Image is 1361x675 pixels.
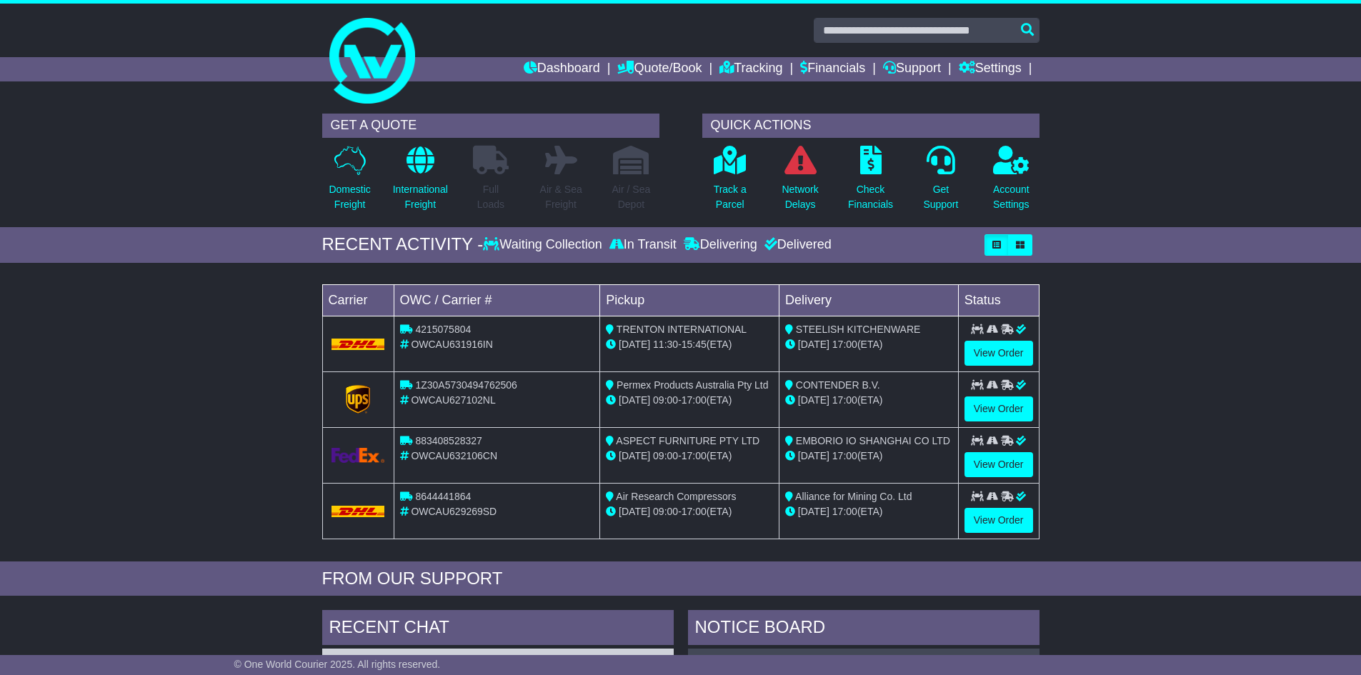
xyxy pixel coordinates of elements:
a: View Order [964,508,1033,533]
span: 17:00 [832,339,857,350]
a: Quote/Book [617,57,702,81]
div: - (ETA) [606,504,773,519]
span: 17:00 [682,394,707,406]
span: 11:30 [653,339,678,350]
p: Air & Sea Freight [540,182,582,212]
span: 15:45 [682,339,707,350]
span: [DATE] [798,506,829,517]
span: Alliance for Mining Co. Ltd [795,491,912,502]
p: Get Support [923,182,958,212]
span: [DATE] [619,339,650,350]
span: 17:00 [832,394,857,406]
span: [DATE] [619,450,650,461]
img: GetCarrierServiceLogo [331,448,385,463]
a: CheckFinancials [847,145,894,220]
a: Track aParcel [713,145,747,220]
a: Tracking [719,57,782,81]
span: [DATE] [798,394,829,406]
p: Full Loads [473,182,509,212]
div: - (ETA) [606,393,773,408]
span: 8644441864 [415,491,471,502]
a: InternationalFreight [392,145,449,220]
div: (ETA) [785,449,952,464]
td: OWC / Carrier # [394,284,600,316]
div: Delivered [761,237,832,253]
div: Waiting Collection [483,237,605,253]
span: 1Z30A5730494762506 [415,379,517,391]
span: [DATE] [619,394,650,406]
p: Network Delays [782,182,818,212]
div: (ETA) [785,504,952,519]
div: RECENT ACTIVITY - [322,234,484,255]
div: QUICK ACTIONS [702,114,1040,138]
a: Support [883,57,941,81]
div: GET A QUOTE [322,114,659,138]
span: 17:00 [682,450,707,461]
a: Settings [959,57,1022,81]
span: 09:00 [653,450,678,461]
span: Permex Products Australia Pty Ltd [617,379,768,391]
td: Status [958,284,1039,316]
span: OWCAU631916IN [411,339,492,350]
span: 17:00 [832,450,857,461]
td: Delivery [779,284,958,316]
div: FROM OUR SUPPORT [322,569,1040,589]
img: GetCarrierServiceLogo [346,385,370,414]
span: 09:00 [653,506,678,517]
a: NetworkDelays [781,145,819,220]
td: Pickup [600,284,779,316]
div: NOTICE BOARD [688,610,1040,649]
a: View Order [964,452,1033,477]
div: - (ETA) [606,337,773,352]
span: 17:00 [832,506,857,517]
p: Check Financials [848,182,893,212]
span: © One World Courier 2025. All rights reserved. [234,659,441,670]
div: - (ETA) [606,449,773,464]
img: DHL.png [331,506,385,517]
a: View Order [964,341,1033,366]
a: Dashboard [524,57,600,81]
a: GetSupport [922,145,959,220]
div: (ETA) [785,337,952,352]
div: Delivering [680,237,761,253]
div: (ETA) [785,393,952,408]
span: [DATE] [798,450,829,461]
p: Domestic Freight [329,182,370,212]
p: Track a Parcel [714,182,747,212]
span: OWCAU632106CN [411,450,497,461]
span: 4215075804 [415,324,471,335]
p: Air / Sea Depot [612,182,651,212]
span: Air Research Compressors [616,491,736,502]
span: 17:00 [682,506,707,517]
span: TRENTON INTERNATIONAL [617,324,747,335]
span: [DATE] [619,506,650,517]
img: DHL.png [331,339,385,350]
div: In Transit [606,237,680,253]
span: STEELISH KITCHENWARE [796,324,921,335]
span: OWCAU627102NL [411,394,495,406]
a: AccountSettings [992,145,1030,220]
a: DomesticFreight [328,145,371,220]
p: Account Settings [993,182,1030,212]
span: EMBORIO IO SHANGHAI CO LTD [796,435,950,446]
span: 883408528327 [415,435,482,446]
span: 09:00 [653,394,678,406]
td: Carrier [322,284,394,316]
span: CONTENDER B.V. [796,379,880,391]
p: International Freight [393,182,448,212]
a: Financials [800,57,865,81]
a: View Order [964,396,1033,421]
span: [DATE] [798,339,829,350]
span: OWCAU629269SD [411,506,497,517]
span: ASPECT FURNITURE PTY LTD [616,435,759,446]
div: RECENT CHAT [322,610,674,649]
